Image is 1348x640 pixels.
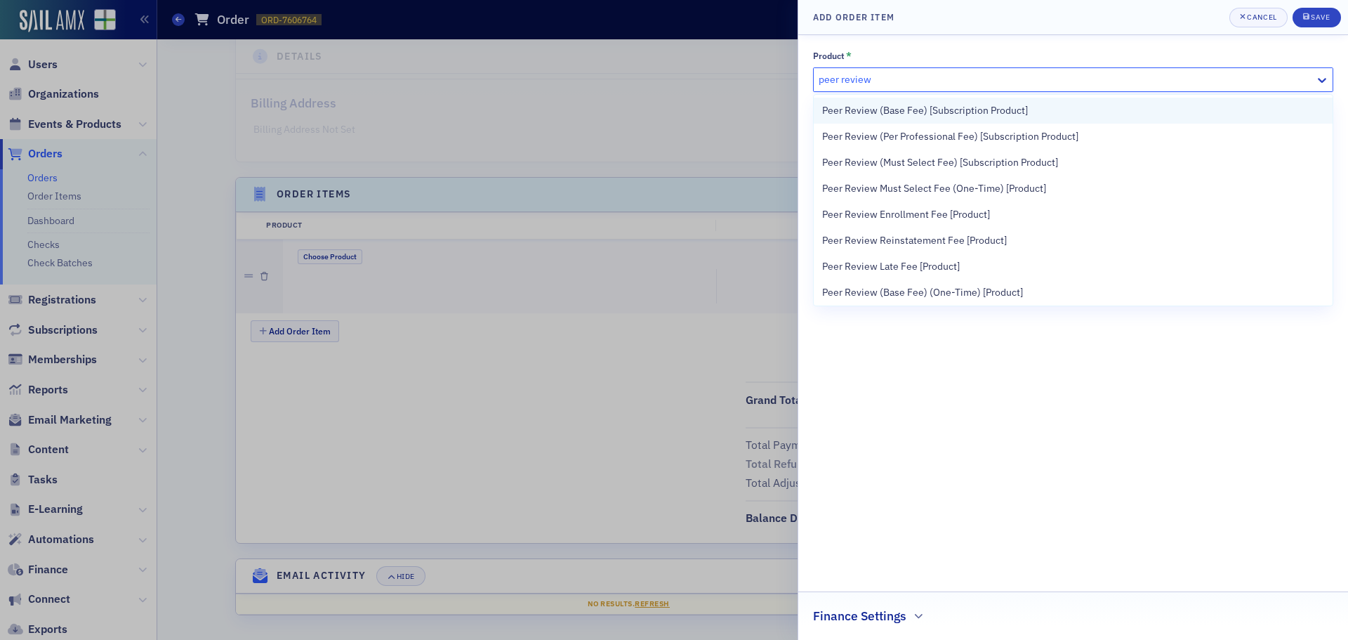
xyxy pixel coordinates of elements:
[1311,13,1330,21] div: Save
[822,155,1058,170] span: Peer Review (Must Select Fee) [Subscription Product]
[846,50,852,63] abbr: This field is required
[822,285,1023,300] span: Peer Review (Base Fee) (One-Time) [Product]
[813,11,894,23] h4: Add Order Item
[822,181,1046,196] span: Peer Review Must Select Fee (One-Time) [Product]
[822,233,1007,248] span: Peer Review Reinstatement Fee [Product]
[822,207,990,222] span: Peer Review Enrollment Fee [Product]
[813,51,845,61] div: Product
[822,129,1078,144] span: Peer Review (Per Professional Fee) [Subscription Product]
[1293,8,1341,27] button: Save
[822,259,960,274] span: Peer Review Late Fee [Product]
[1247,13,1276,21] div: Cancel
[822,103,1028,118] span: Peer Review (Base Fee) [Subscription Product]
[1229,8,1288,27] button: Cancel
[813,607,906,625] h2: Finance Settings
